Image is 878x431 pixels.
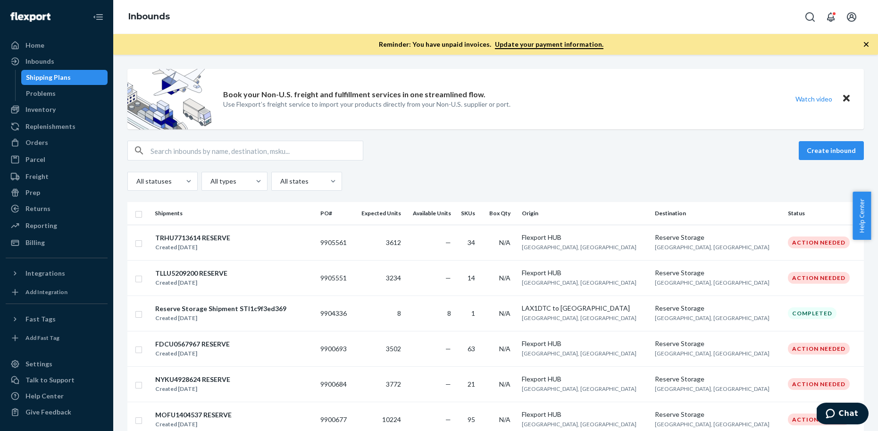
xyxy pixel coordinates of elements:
[522,410,647,419] div: Flexport HUB
[655,314,769,321] span: [GEOGRAPHIC_DATA], [GEOGRAPHIC_DATA]
[651,202,784,225] th: Destination
[6,102,108,117] a: Inventory
[25,407,71,417] div: Give Feedback
[6,169,108,184] a: Freight
[155,420,232,429] div: Created [DATE]
[6,185,108,200] a: Prep
[6,119,108,134] a: Replenishments
[25,288,67,296] div: Add Integration
[447,309,451,317] span: 8
[353,202,405,225] th: Expected Units
[468,380,475,388] span: 21
[471,309,475,317] span: 1
[655,268,780,278] div: Reserve Storage
[6,312,108,327] button: Fast Tags
[405,202,455,225] th: Available Units
[317,225,353,260] td: 9905561
[26,89,56,98] div: Problems
[788,378,850,390] div: Action Needed
[155,339,230,349] div: FDCU0567967 RESERVE
[522,233,647,242] div: Flexport HUB
[386,274,401,282] span: 3234
[468,345,475,353] span: 63
[155,269,227,278] div: TLLU5209200 RESERVE
[317,331,353,366] td: 9900693
[468,415,475,423] span: 95
[445,238,451,246] span: —
[6,389,108,404] a: Help Center
[522,421,636,428] span: [GEOGRAPHIC_DATA], [GEOGRAPHIC_DATA]
[6,405,108,420] button: Give Feedback
[25,391,64,401] div: Help Center
[6,285,108,300] a: Add Integration
[317,296,353,331] td: 9904336
[155,243,230,252] div: Created [DATE]
[21,70,108,85] a: Shipping Plans
[155,349,230,358] div: Created [DATE]
[26,73,71,82] div: Shipping Plans
[522,314,636,321] span: [GEOGRAPHIC_DATA], [GEOGRAPHIC_DATA]
[386,380,401,388] span: 3772
[445,415,451,423] span: —
[522,374,647,384] div: Flexport HUB
[25,314,56,324] div: Fast Tags
[853,192,871,240] button: Help Center
[655,244,769,251] span: [GEOGRAPHIC_DATA], [GEOGRAPHIC_DATA]
[155,375,230,384] div: NYKU4928624 RESERVE
[25,172,49,181] div: Freight
[317,202,353,225] th: PO#
[788,414,850,425] div: Action Needed
[6,356,108,372] a: Settings
[6,54,108,69] a: Inbounds
[522,304,647,313] div: LAX1DTC to [GEOGRAPHIC_DATA]
[499,274,510,282] span: N/A
[655,304,780,313] div: Reserve Storage
[6,201,108,216] a: Returns
[25,269,65,278] div: Integrations
[25,359,52,369] div: Settings
[655,279,769,286] span: [GEOGRAPHIC_DATA], [GEOGRAPHIC_DATA]
[655,385,769,392] span: [GEOGRAPHIC_DATA], [GEOGRAPHIC_DATA]
[483,202,518,225] th: Box Qty
[25,238,45,247] div: Billing
[522,244,636,251] span: [GEOGRAPHIC_DATA], [GEOGRAPHIC_DATA]
[25,334,59,342] div: Add Fast Tag
[445,345,451,353] span: —
[155,233,230,243] div: TRHU7713614 RESERVE
[655,339,780,348] div: Reserve Storage
[379,40,603,49] p: Reminder: You have unpaid invoices.
[788,272,850,284] div: Action Needed
[445,380,451,388] span: —
[151,141,363,160] input: Search inbounds by name, destination, msku...
[151,202,317,225] th: Shipments
[445,274,451,282] span: —
[21,86,108,101] a: Problems
[522,385,636,392] span: [GEOGRAPHIC_DATA], [GEOGRAPHIC_DATA]
[468,238,475,246] span: 34
[25,57,54,66] div: Inbounds
[386,238,401,246] span: 3612
[10,12,50,22] img: Flexport logo
[279,177,280,186] input: All states
[455,202,483,225] th: SKUs
[522,268,647,278] div: Flexport HUB
[784,202,864,225] th: Status
[155,278,227,287] div: Created [DATE]
[499,380,510,388] span: N/A
[789,92,838,106] button: Watch video
[223,89,485,100] p: Book your Non-U.S. freight and fulfillment services in one streamlined flow.
[522,350,636,357] span: [GEOGRAPHIC_DATA], [GEOGRAPHIC_DATA]
[788,307,836,319] div: Completed
[25,41,44,50] div: Home
[499,415,510,423] span: N/A
[6,235,108,250] a: Billing
[6,266,108,281] button: Integrations
[89,8,108,26] button: Close Navigation
[25,221,57,230] div: Reporting
[799,141,864,160] button: Create inbound
[655,374,780,384] div: Reserve Storage
[25,122,75,131] div: Replenishments
[25,188,40,197] div: Prep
